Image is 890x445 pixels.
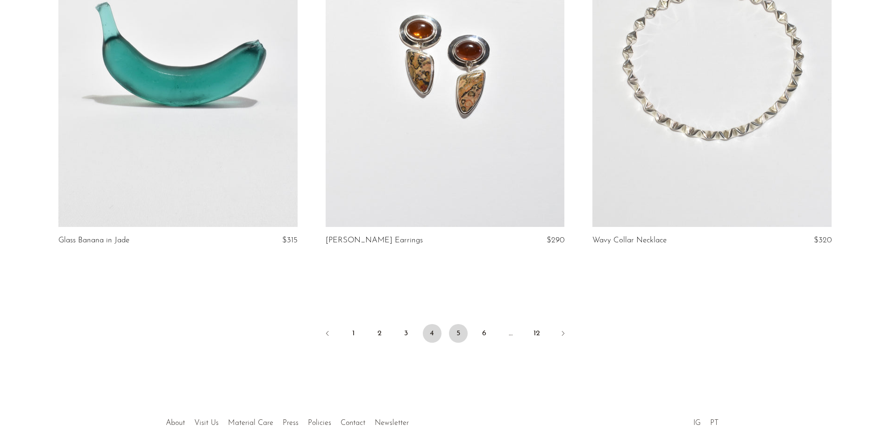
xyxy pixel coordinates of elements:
[592,236,667,245] a: Wavy Collar Necklace
[397,324,415,343] a: 3
[341,419,365,427] a: Contact
[693,419,701,427] a: IG
[475,324,494,343] a: 6
[501,324,520,343] span: …
[318,324,337,345] a: Previous
[228,419,273,427] a: Material Care
[547,236,564,244] span: $290
[283,419,299,427] a: Press
[554,324,572,345] a: Next
[423,324,441,343] span: 4
[449,324,468,343] a: 5
[344,324,363,343] a: 1
[58,236,129,245] a: Glass Banana in Jade
[166,419,185,427] a: About
[194,419,219,427] a: Visit Us
[527,324,546,343] a: 12
[710,419,719,427] a: PT
[161,412,413,430] ul: Quick links
[326,236,423,245] a: [PERSON_NAME] Earrings
[308,419,331,427] a: Policies
[282,236,298,244] span: $315
[689,412,723,430] ul: Social Medias
[814,236,832,244] span: $320
[370,324,389,343] a: 2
